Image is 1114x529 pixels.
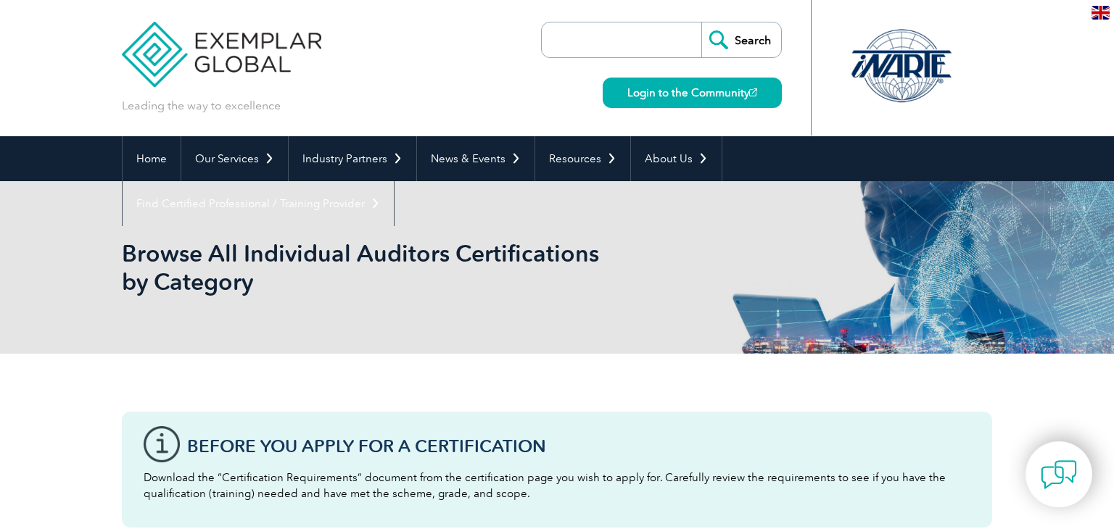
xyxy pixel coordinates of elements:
[603,78,782,108] a: Login to the Community
[144,470,970,501] p: Download the “Certification Requirements” document from the certification page you wish to apply ...
[122,239,679,296] h1: Browse All Individual Auditors Certifications by Category
[417,136,535,181] a: News & Events
[1092,6,1110,20] img: en
[187,437,970,455] h3: Before You Apply For a Certification
[749,88,757,96] img: open_square.png
[701,22,781,57] input: Search
[122,98,281,114] p: Leading the way to excellence
[181,136,288,181] a: Our Services
[123,136,181,181] a: Home
[1041,457,1077,493] img: contact-chat.png
[289,136,416,181] a: Industry Partners
[631,136,722,181] a: About Us
[123,181,394,226] a: Find Certified Professional / Training Provider
[535,136,630,181] a: Resources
